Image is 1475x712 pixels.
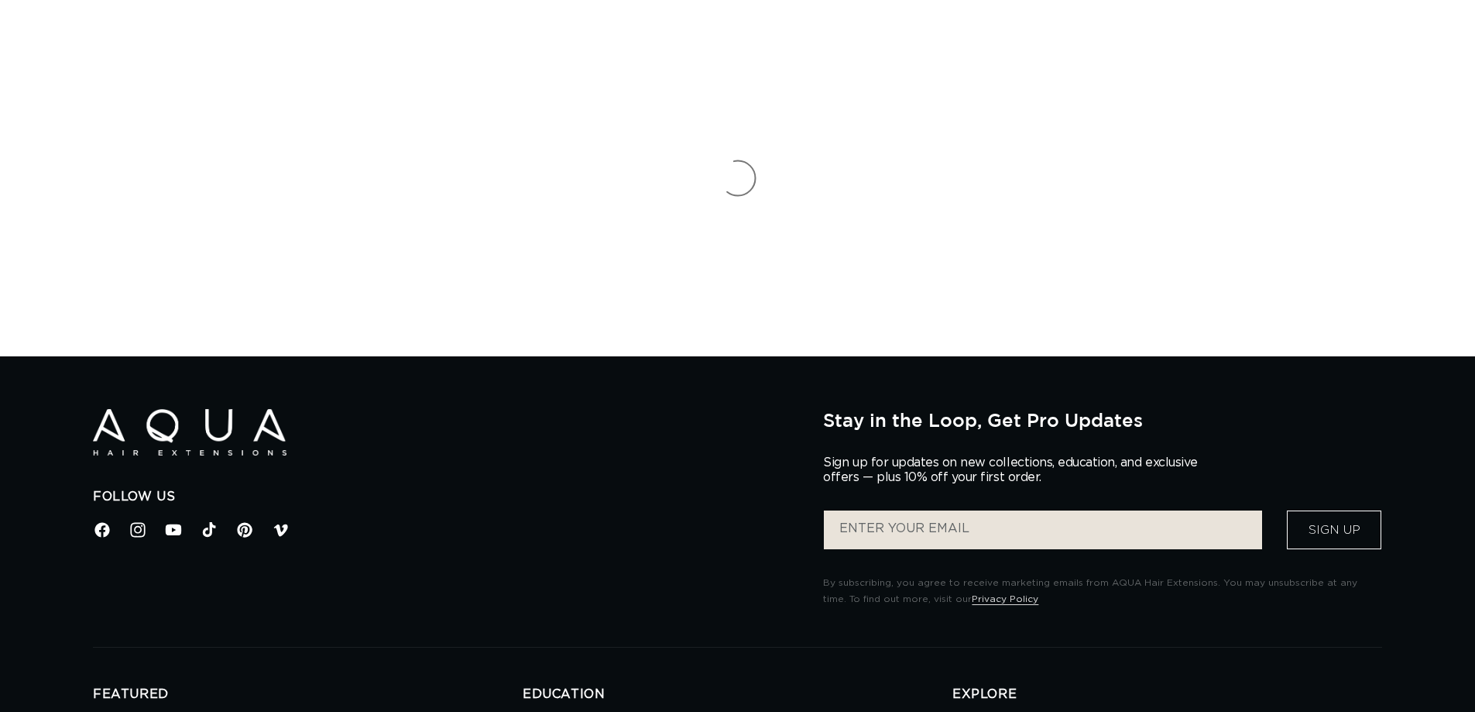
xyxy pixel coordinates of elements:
[823,456,1210,485] p: Sign up for updates on new collections, education, and exclusive offers — plus 10% off your first...
[823,409,1382,431] h2: Stay in the Loop, Get Pro Updates
[93,409,286,456] img: Aqua Hair Extensions
[952,686,1382,703] h2: EXPLORE
[824,511,1262,549] input: ENTER YOUR EMAIL
[93,489,800,505] h2: Follow Us
[93,686,523,703] h2: FEATURED
[972,594,1038,604] a: Privacy Policy
[523,686,952,703] h2: EDUCATION
[1287,511,1381,549] button: Sign Up
[823,575,1382,608] p: By subscribing, you agree to receive marketing emails from AQUA Hair Extensions. You may unsubscr...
